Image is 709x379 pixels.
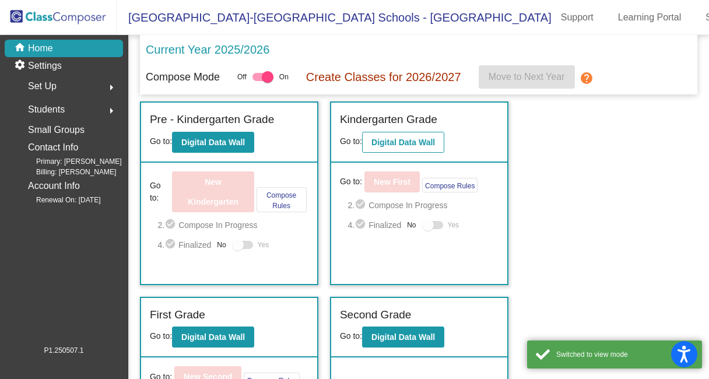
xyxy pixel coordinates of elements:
span: 2. Compose In Progress [158,218,308,232]
button: New Kindergarten [172,171,254,212]
span: Students [28,101,65,118]
span: Off [237,72,247,82]
p: Current Year 2025/2026 [146,41,269,58]
mat-icon: check_circle [164,238,178,252]
span: Set Up [28,78,57,94]
span: Primary: [PERSON_NAME] [17,156,122,167]
p: Compose Mode [146,69,220,85]
div: Switched to view mode [556,349,693,360]
a: Support [552,8,603,27]
mat-icon: check_circle [354,218,368,232]
b: Digital Data Wall [371,332,435,342]
mat-icon: check_circle [164,218,178,232]
p: Create Classes for 2026/2027 [306,68,461,86]
mat-icon: settings [14,59,28,73]
button: Digital Data Wall [362,327,444,348]
mat-icon: arrow_right [104,80,118,94]
p: Small Groups [28,122,85,138]
b: Digital Data Wall [371,138,435,147]
span: Yes [448,218,459,232]
b: Digital Data Wall [181,332,245,342]
span: Move to Next Year [489,72,565,82]
span: Go to: [340,331,362,341]
b: New Kindergarten [188,177,238,206]
span: Go to: [150,136,172,146]
button: Digital Data Wall [172,132,254,153]
span: Go to: [150,180,170,204]
b: Digital Data Wall [181,138,245,147]
mat-icon: arrow_right [104,104,118,118]
span: No [407,220,416,230]
span: On [279,72,289,82]
mat-icon: help [580,71,594,85]
span: 2. Compose In Progress [348,198,498,212]
button: Digital Data Wall [362,132,444,153]
p: Account Info [28,178,80,194]
mat-icon: check_circle [354,198,368,212]
span: Go to: [340,136,362,146]
span: Billing: [PERSON_NAME] [17,167,116,177]
p: Contact Info [28,139,78,156]
b: New First [374,177,410,187]
mat-icon: home [14,41,28,55]
span: Renewal On: [DATE] [17,195,100,205]
label: Second Grade [340,307,412,324]
span: Yes [258,238,269,252]
span: Go to: [150,331,172,341]
span: No [217,240,226,250]
span: [GEOGRAPHIC_DATA]-[GEOGRAPHIC_DATA] Schools - [GEOGRAPHIC_DATA] [117,8,552,27]
p: Home [28,41,53,55]
label: Pre - Kindergarten Grade [150,111,274,128]
span: 4. Finalized [158,238,212,252]
label: First Grade [150,307,205,324]
label: Kindergarten Grade [340,111,437,128]
button: Compose Rules [257,187,307,212]
button: Move to Next Year [479,65,575,89]
span: 4. Finalized [348,218,401,232]
span: Go to: [340,176,362,188]
p: Settings [28,59,62,73]
button: Compose Rules [422,178,478,192]
a: Learning Portal [609,8,691,27]
button: Digital Data Wall [172,327,254,348]
button: New First [364,171,420,192]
